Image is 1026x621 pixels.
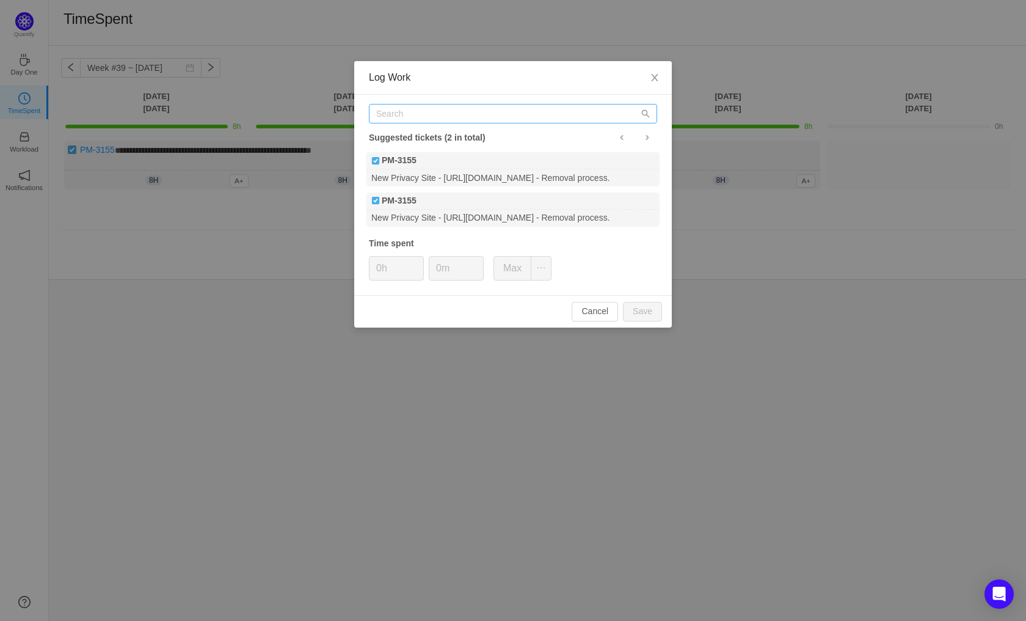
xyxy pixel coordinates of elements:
div: Time spent [369,237,657,250]
button: icon: ellipsis [531,256,551,281]
b: PM-3155 [382,194,417,207]
i: icon: search [641,109,650,118]
input: Search [369,104,657,123]
div: Suggested tickets (2 in total) [369,130,657,145]
b: PM-3155 [382,154,417,167]
div: New Privacy Site - [URL][DOMAIN_NAME] - Removal process. [366,210,660,226]
div: New Privacy Site - [URL][DOMAIN_NAME] - Removal process. [366,169,660,186]
i: icon: close [650,73,660,83]
button: Save [623,302,662,322]
div: Open Intercom Messenger [984,579,1014,609]
button: Close [638,61,672,95]
img: Task [371,196,380,205]
button: Max [493,256,531,281]
img: Task [371,156,380,165]
button: Cancel [572,302,618,322]
div: Log Work [369,71,657,84]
